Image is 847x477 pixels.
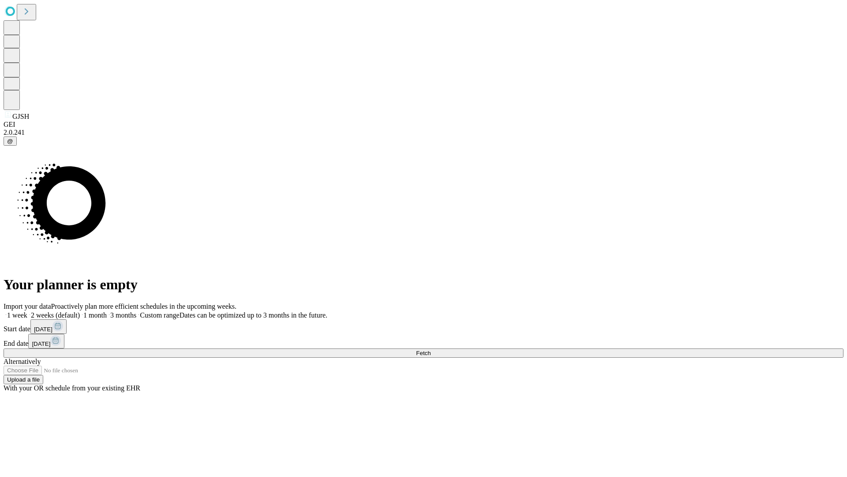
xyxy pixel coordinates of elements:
div: 2.0.241 [4,129,843,136]
span: With your OR schedule from your existing EHR [4,384,140,392]
span: 3 months [110,311,136,319]
span: Fetch [416,350,431,356]
span: @ [7,138,13,144]
div: End date [4,334,843,348]
div: GEI [4,121,843,129]
span: [DATE] [32,341,50,347]
span: GJSH [12,113,29,120]
span: 1 month [83,311,107,319]
button: Upload a file [4,375,43,384]
span: [DATE] [34,326,52,333]
span: Import your data [4,303,51,310]
span: 2 weeks (default) [31,311,80,319]
span: Custom range [140,311,179,319]
span: Dates can be optimized up to 3 months in the future. [180,311,327,319]
div: Start date [4,319,843,334]
button: [DATE] [30,319,67,334]
button: Fetch [4,348,843,358]
span: Alternatively [4,358,41,365]
h1: Your planner is empty [4,276,843,293]
button: @ [4,136,17,146]
span: Proactively plan more efficient schedules in the upcoming weeks. [51,303,236,310]
span: 1 week [7,311,27,319]
button: [DATE] [28,334,64,348]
